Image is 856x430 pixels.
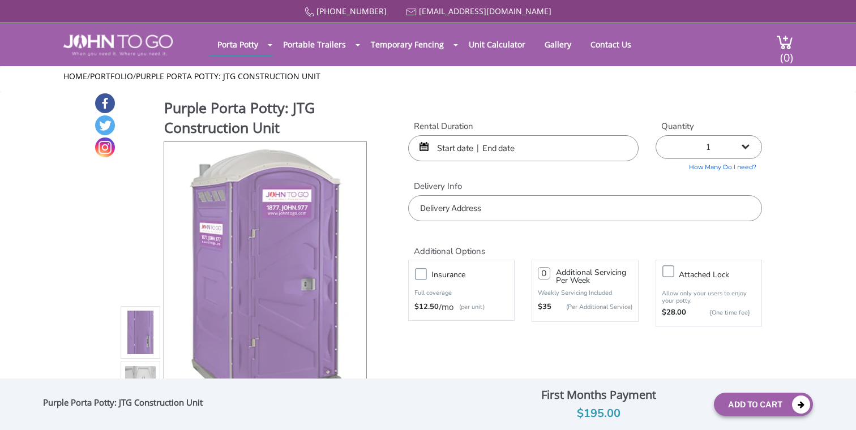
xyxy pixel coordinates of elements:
[414,287,508,299] p: Full coverage
[408,195,762,221] input: Delivery Address
[780,41,793,65] span: (0)
[536,33,580,55] a: Gallery
[538,302,551,313] strong: $35
[408,180,762,192] label: Delivery Info
[453,302,485,313] p: (per unit)
[63,71,793,82] ul: / /
[491,385,705,405] div: First Months Payment
[431,268,520,282] h3: Insurance
[136,71,320,81] a: Purple Porta Potty: JTG Construction Unit
[90,71,133,81] a: Portfolio
[275,33,354,55] a: Portable Trailers
[811,385,856,430] button: Live Chat
[692,307,750,319] p: {One time fee}
[95,93,115,113] a: Facebook
[43,397,208,412] div: Purple Porta Potty: JTG Construction Unit
[491,405,705,423] div: $195.00
[305,7,314,17] img: Call
[408,233,762,257] h2: Additional Options
[164,98,368,140] h1: Purple Porta Potty: JTG Construction Unit
[95,137,115,157] a: Instagram
[679,268,767,282] h3: Attached lock
[362,33,452,55] a: Temporary Fencing
[95,115,115,135] a: Twitter
[714,393,813,416] button: Add To Cart
[419,6,551,16] a: [EMAIL_ADDRESS][DOMAIN_NAME]
[551,303,632,311] p: (Per Additional Service)
[414,302,439,313] strong: $12.50
[406,8,417,16] img: Mail
[556,269,632,285] h3: Additional Servicing Per Week
[656,121,762,132] label: Quantity
[179,142,351,408] img: Product
[209,33,267,55] a: Porta Potty
[582,33,640,55] a: Contact Us
[662,290,756,304] p: Allow only your users to enjoy your potty.
[460,33,534,55] a: Unit Calculator
[414,302,508,313] div: /mo
[538,289,632,297] p: Weekly Servicing Included
[63,35,173,56] img: JOHN to go
[316,6,387,16] a: [PHONE_NUMBER]
[408,135,639,161] input: Start date | End date
[538,267,550,279] input: 0
[408,121,639,132] label: Rental Duration
[656,159,762,172] a: How Many Do I need?
[776,35,793,50] img: cart a
[662,307,686,319] strong: $28.00
[63,71,87,81] a: Home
